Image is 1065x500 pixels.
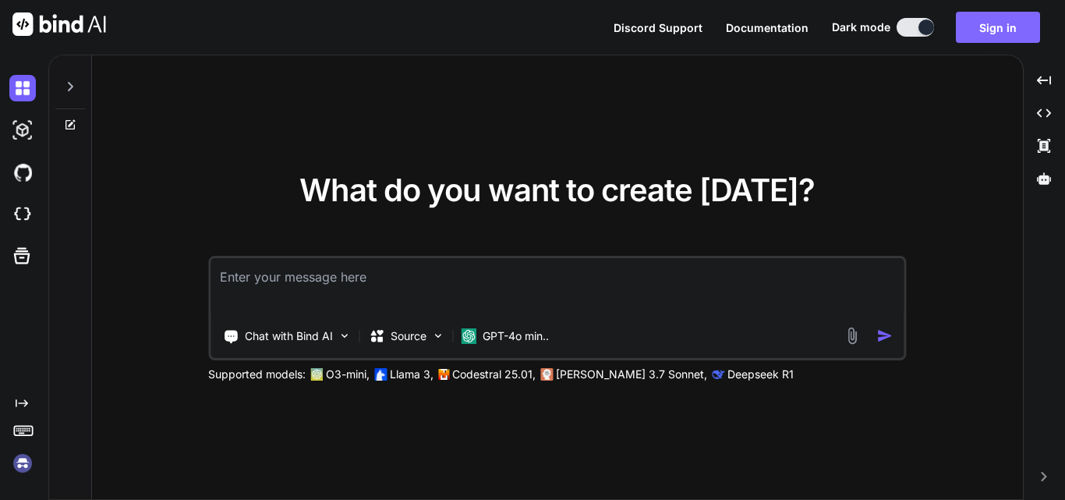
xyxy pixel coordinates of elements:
img: attachment [843,327,861,345]
p: Chat with Bind AI [245,328,333,344]
img: Mistral-AI [438,369,449,380]
img: GPT-4 [310,368,323,381]
img: claude [540,368,553,381]
span: Dark mode [832,20,890,35]
p: Llama 3, [390,367,433,382]
img: darkChat [9,75,36,101]
p: [PERSON_NAME] 3.7 Sonnet, [556,367,707,382]
img: GPT-4o mini [461,328,476,344]
img: Bind AI [12,12,106,36]
p: O3-mini, [326,367,370,382]
span: What do you want to create [DATE]? [299,171,815,209]
button: Documentation [726,20,808,36]
button: Discord Support [614,20,702,36]
img: cloudideIcon [9,201,36,228]
p: Codestral 25.01, [452,367,536,382]
p: Deepseek R1 [727,367,794,382]
img: icon [876,328,893,344]
img: signin [9,450,36,477]
img: claude [712,368,724,381]
button: Sign in [956,12,1040,43]
img: Pick Models [431,329,444,342]
p: Supported models: [208,367,306,382]
img: Llama2 [374,368,387,381]
img: darkAi-studio [9,117,36,144]
p: GPT-4o min.. [483,328,549,344]
span: Discord Support [614,21,702,34]
span: Documentation [726,21,808,34]
img: Pick Tools [338,329,351,342]
img: githubDark [9,159,36,186]
p: Source [391,328,426,344]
